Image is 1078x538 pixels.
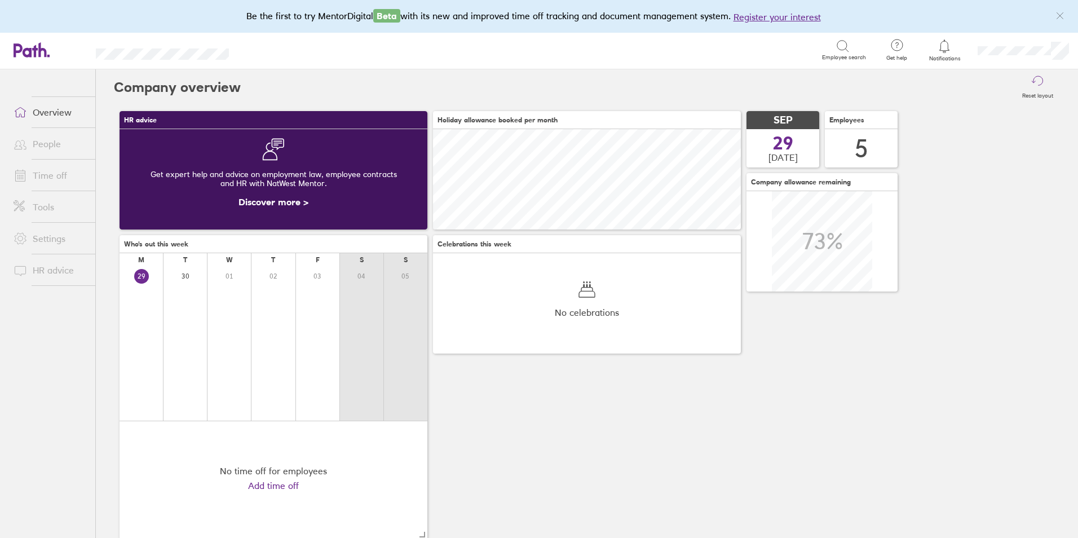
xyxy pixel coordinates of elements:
span: Employees [829,116,864,124]
span: HR advice [124,116,157,124]
span: No celebrations [555,307,619,317]
span: SEP [774,114,793,126]
a: People [5,133,95,155]
div: No time off for employees [220,466,327,476]
div: Search [259,45,288,55]
span: Beta [373,9,400,23]
button: Reset layout [1015,69,1060,105]
a: Add time off [248,480,299,491]
span: [DATE] [768,152,798,162]
span: Employee search [822,54,866,61]
div: Get expert help and advice on employment law, employee contracts and HR with NatWest Mentor. [129,161,418,197]
div: S [404,256,408,264]
a: Tools [5,196,95,218]
label: Reset layout [1015,89,1060,99]
div: T [183,256,187,264]
a: Notifications [926,38,963,62]
div: S [360,256,364,264]
div: W [226,256,233,264]
div: M [138,256,144,264]
span: 29 [773,134,793,152]
div: 5 [855,134,868,163]
a: Time off [5,164,95,187]
div: F [316,256,320,264]
span: Get help [878,55,915,61]
span: Who's out this week [124,240,188,248]
span: Company allowance remaining [751,178,851,186]
span: Notifications [926,55,963,62]
h2: Company overview [114,69,241,105]
a: Overview [5,101,95,124]
button: Register your interest [734,10,821,24]
a: Settings [5,227,95,250]
span: Celebrations this week [438,240,511,248]
div: Be the first to try MentorDigital with its new and improved time off tracking and document manage... [246,9,832,24]
a: Discover more > [238,196,308,208]
span: Holiday allowance booked per month [438,116,558,124]
div: T [271,256,275,264]
a: HR advice [5,259,95,281]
